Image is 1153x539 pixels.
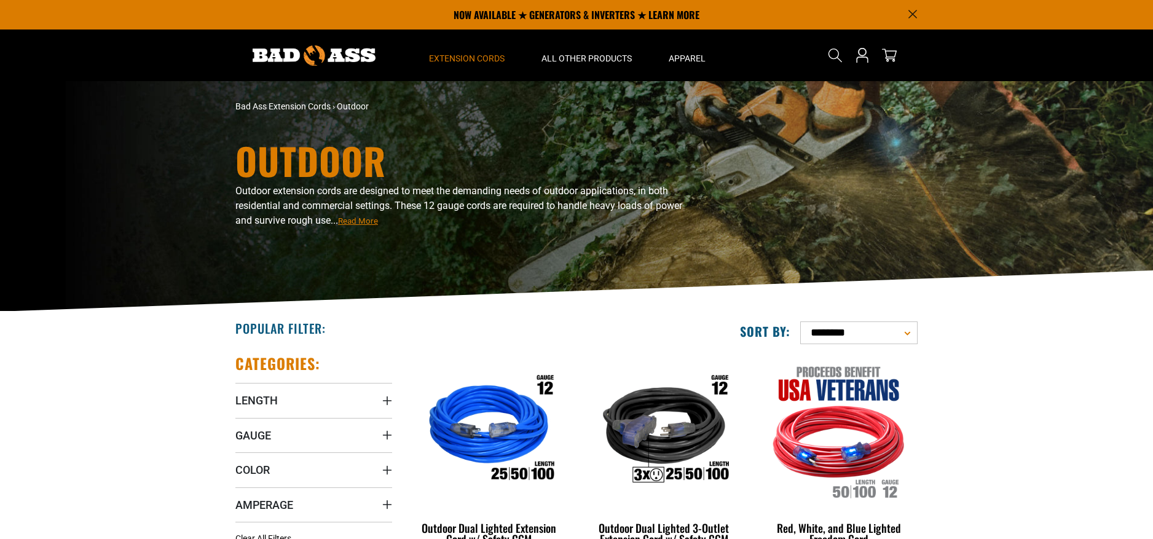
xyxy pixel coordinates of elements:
[650,30,724,81] summary: Apparel
[235,100,684,113] nav: breadcrumbs
[825,45,845,65] summary: Search
[235,354,320,373] h2: Categories:
[235,463,270,477] span: Color
[338,216,378,226] span: Read More
[235,428,271,443] span: Gauge
[253,45,376,66] img: Bad Ass Extension Cords
[412,360,567,502] img: Outdoor Dual Lighted Extension Cord w/ Safety CGM
[235,185,682,226] span: Outdoor extension cords are designed to meet the demanding needs of outdoor applications, in both...
[235,393,278,407] span: Length
[586,360,741,502] img: Outdoor Dual Lighted 3-Outlet Extension Cord w/ Safety CGM
[235,101,331,111] a: Bad Ass Extension Cords
[669,53,706,64] span: Apparel
[761,360,916,502] img: Red, White, and Blue Lighted Freedom Cord
[235,418,392,452] summary: Gauge
[235,383,392,417] summary: Length
[411,30,523,81] summary: Extension Cords
[235,498,293,512] span: Amperage
[541,53,632,64] span: All Other Products
[235,487,392,522] summary: Amperage
[337,101,369,111] span: Outdoor
[523,30,650,81] summary: All Other Products
[429,53,505,64] span: Extension Cords
[235,142,684,179] h1: Outdoor
[235,320,326,336] h2: Popular Filter:
[740,323,790,339] label: Sort by:
[235,452,392,487] summary: Color
[333,101,335,111] span: ›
